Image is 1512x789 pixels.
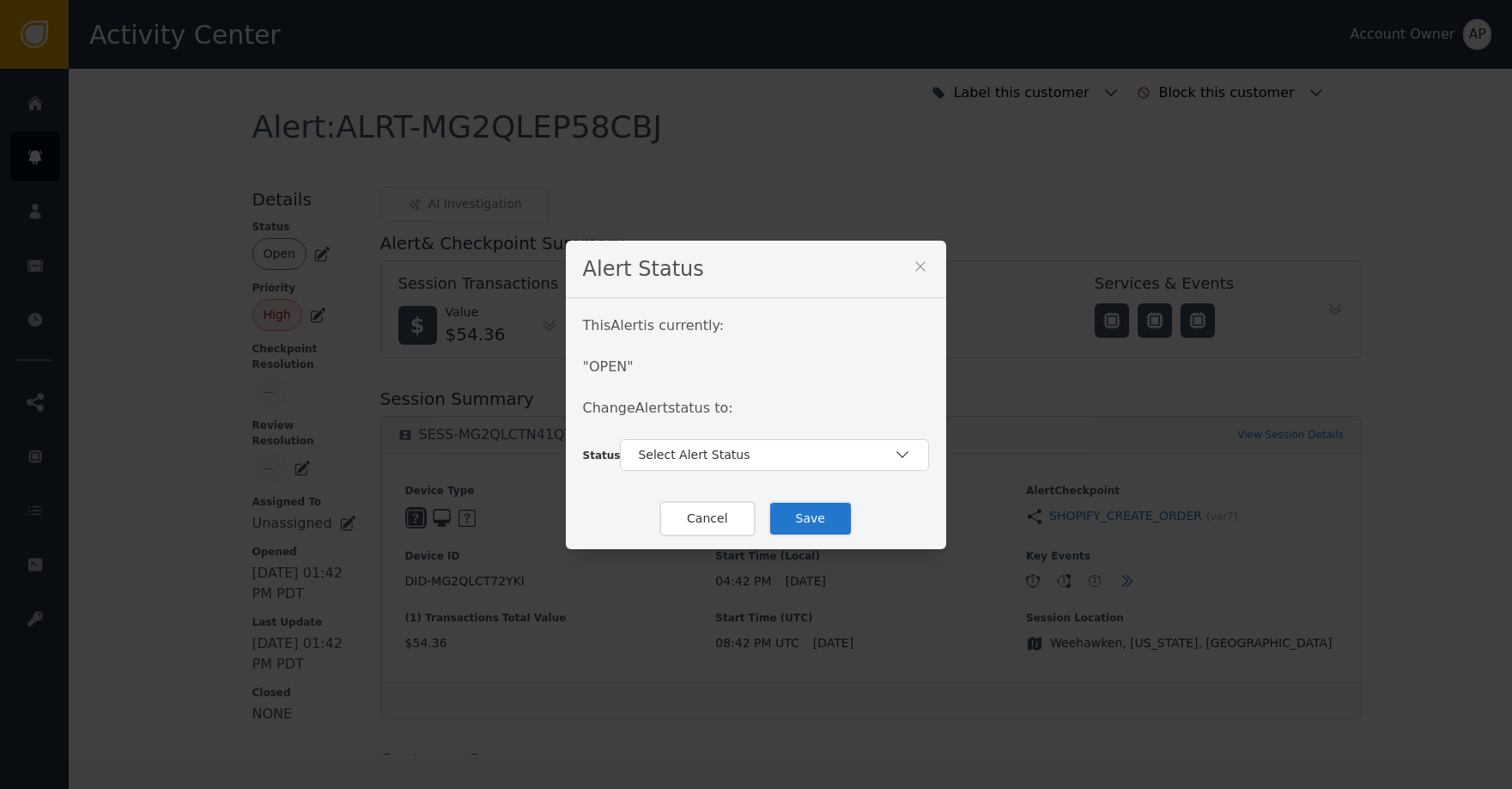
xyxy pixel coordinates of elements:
button: Select Alert Status [620,439,929,471]
button: Cancel [659,501,755,536]
div: Alert Status [566,241,947,298]
button: Save [768,501,853,536]
span: Status [583,450,621,462]
span: Change Alert status to: [583,400,733,416]
span: " OPEN " [583,358,634,375]
span: This Alert is currently: [583,317,725,333]
div: Select Alert Status [638,446,894,464]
